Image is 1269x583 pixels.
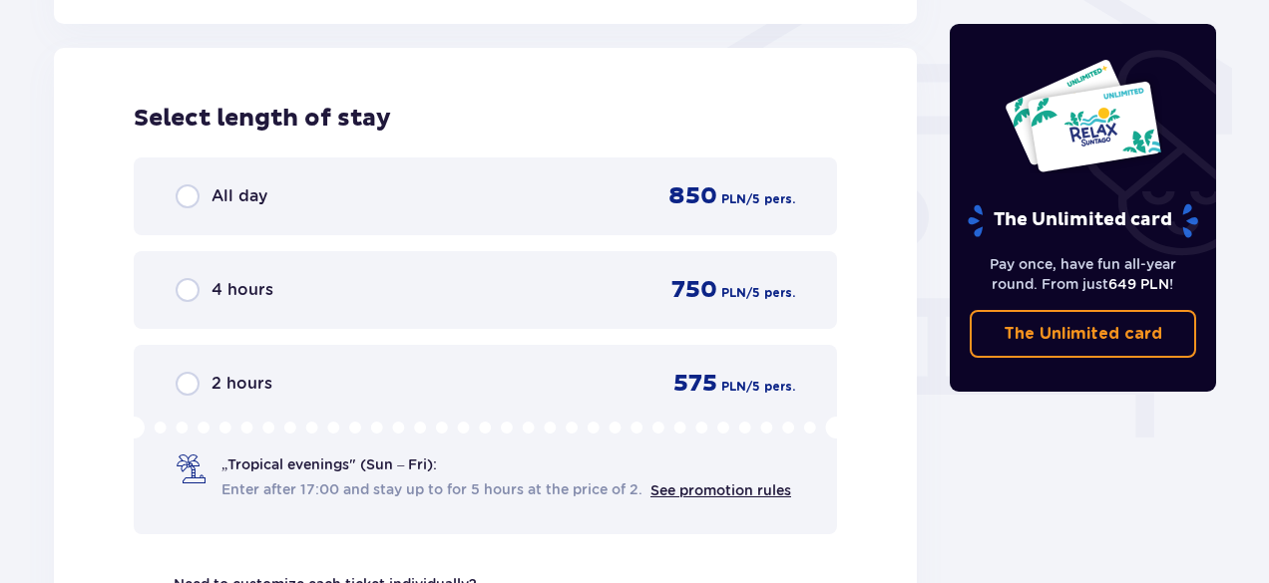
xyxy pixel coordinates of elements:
[221,454,437,474] span: „Tropical evenings" (Sun – Fri):
[970,310,1197,358] a: The Unlimited card
[221,479,642,499] span: Enter after 17:00 and stay up to for 5 hours at the price of 2.
[668,181,717,211] span: 850
[1004,323,1162,345] p: The Unlimited card
[211,373,272,395] span: 2 hours
[746,190,795,208] span: / 5 pers.
[134,104,837,134] h2: Select length of stay
[721,190,746,208] span: PLN
[1108,276,1169,292] span: 649 PLN
[970,254,1197,294] p: Pay once, have fun all-year round. From just !
[721,378,746,396] span: PLN
[746,284,795,302] span: / 5 pers.
[211,185,267,207] span: All day
[1004,58,1162,173] img: Two entry cards to Suntago with the word 'UNLIMITED RELAX', featuring a white background with tro...
[966,203,1200,238] p: The Unlimited card
[211,279,273,301] span: 4 hours
[746,378,795,396] span: / 5 pers.
[673,369,717,399] span: 575
[650,482,791,498] a: See promotion rules
[721,284,746,302] span: PLN
[671,275,717,305] span: 750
